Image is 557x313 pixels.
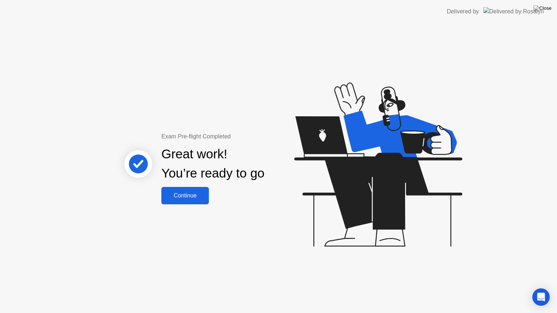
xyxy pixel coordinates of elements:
[483,7,544,16] img: Delivered by Rosalyn
[532,288,550,306] div: Open Intercom Messenger
[161,187,209,204] button: Continue
[164,192,207,199] div: Continue
[533,5,552,11] img: Close
[161,132,311,141] div: Exam Pre-flight Completed
[161,145,264,183] div: Great work! You’re ready to go
[447,7,479,16] div: Delivered by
